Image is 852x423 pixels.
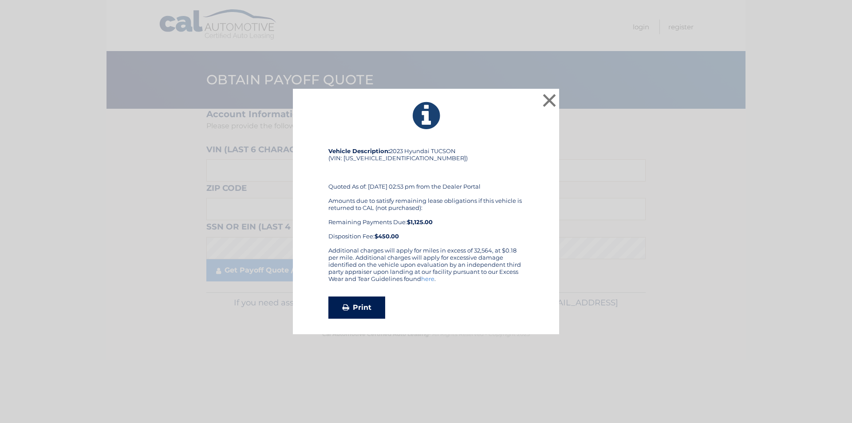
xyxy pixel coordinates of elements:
b: $1,125.00 [407,218,433,225]
button: × [540,91,558,109]
strong: Vehicle Description: [328,147,390,154]
a: Print [328,296,385,319]
div: Amounts due to satisfy remaining lease obligations if this vehicle is returned to CAL (not purcha... [328,197,524,240]
strong: $450.00 [375,233,399,240]
div: 2023 Hyundai TUCSON (VIN: [US_VEHICLE_IDENTIFICATION_NUMBER]) Quoted As of: [DATE] 02:53 pm from ... [328,147,524,247]
div: Additional charges will apply for miles in excess of 32,564, at $0.18 per mile. Additional charge... [328,247,524,289]
a: here [421,275,434,282]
